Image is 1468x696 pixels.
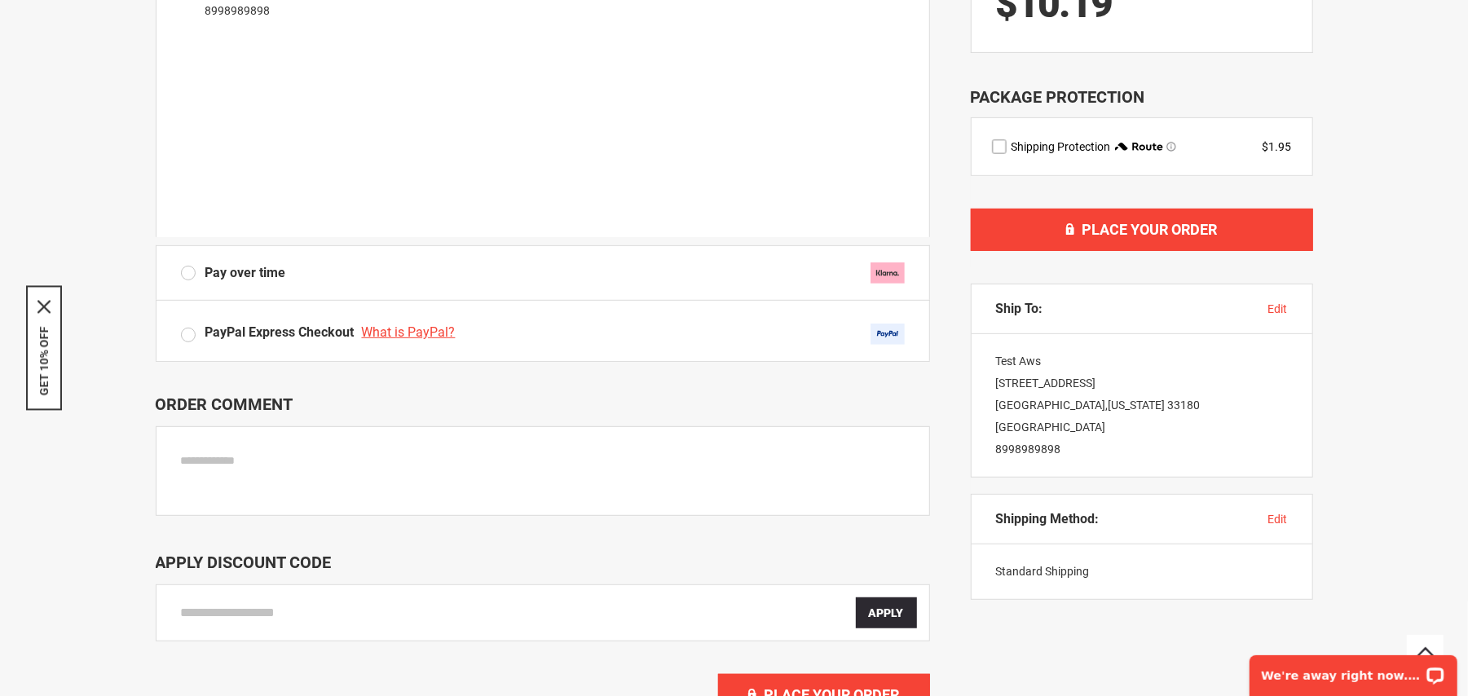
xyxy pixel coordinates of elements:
div: route shipping protection selector element [992,139,1292,155]
div: Test Aws [STREET_ADDRESS] [GEOGRAPHIC_DATA] , 33180 [GEOGRAPHIC_DATA] [972,334,1312,477]
svg: close icon [37,301,51,314]
button: Close [37,301,51,314]
div: Package Protection [971,86,1313,109]
p: Order Comment [156,394,930,414]
img: Acceptance Mark [871,324,905,345]
a: 8998989898 [996,443,1061,456]
span: Apply [869,606,904,619]
span: What is PayPal? [362,324,456,340]
span: Standard Shipping [996,565,1090,578]
a: 8998989898 [205,4,271,17]
button: edit [1268,511,1288,527]
a: What is PayPal? [362,324,460,340]
span: Place Your Order [1082,221,1218,238]
button: Apply [856,597,917,628]
button: edit [1268,301,1288,317]
button: Place Your Order [971,209,1313,251]
span: Apply Discount Code [156,553,332,572]
span: Ship To: [996,301,1043,317]
span: Learn more [1166,142,1176,152]
span: edit [1268,302,1288,315]
div: $1.95 [1263,139,1292,155]
span: edit [1268,513,1288,526]
span: [US_STATE] [1109,399,1166,412]
button: GET 10% OFF [37,327,51,396]
iframe: LiveChat chat widget [1239,645,1468,696]
span: Shipping Protection [1012,140,1111,153]
iframe: Secure payment input frame [178,27,908,238]
span: Pay over time [205,264,286,283]
span: Shipping Method: [996,511,1100,527]
span: PayPal Express Checkout [205,324,355,340]
img: klarna.svg [871,262,905,284]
